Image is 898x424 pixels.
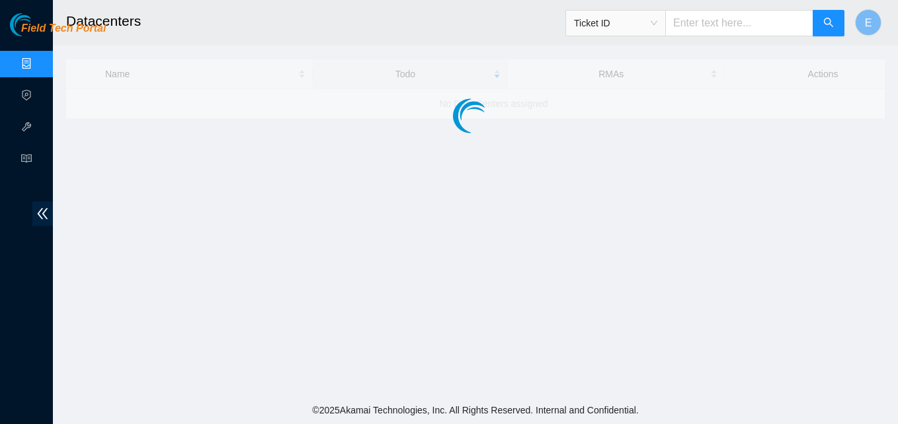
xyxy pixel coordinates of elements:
[10,13,67,36] img: Akamai Technologies
[21,147,32,174] span: read
[813,10,844,36] button: search
[32,201,53,226] span: double-left
[53,396,898,424] footer: © 2025 Akamai Technologies, Inc. All Rights Reserved. Internal and Confidential.
[823,17,834,30] span: search
[865,15,872,31] span: E
[665,10,813,36] input: Enter text here...
[10,24,106,41] a: Akamai TechnologiesField Tech Portal
[574,13,657,33] span: Ticket ID
[855,9,881,36] button: E
[21,22,106,35] span: Field Tech Portal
